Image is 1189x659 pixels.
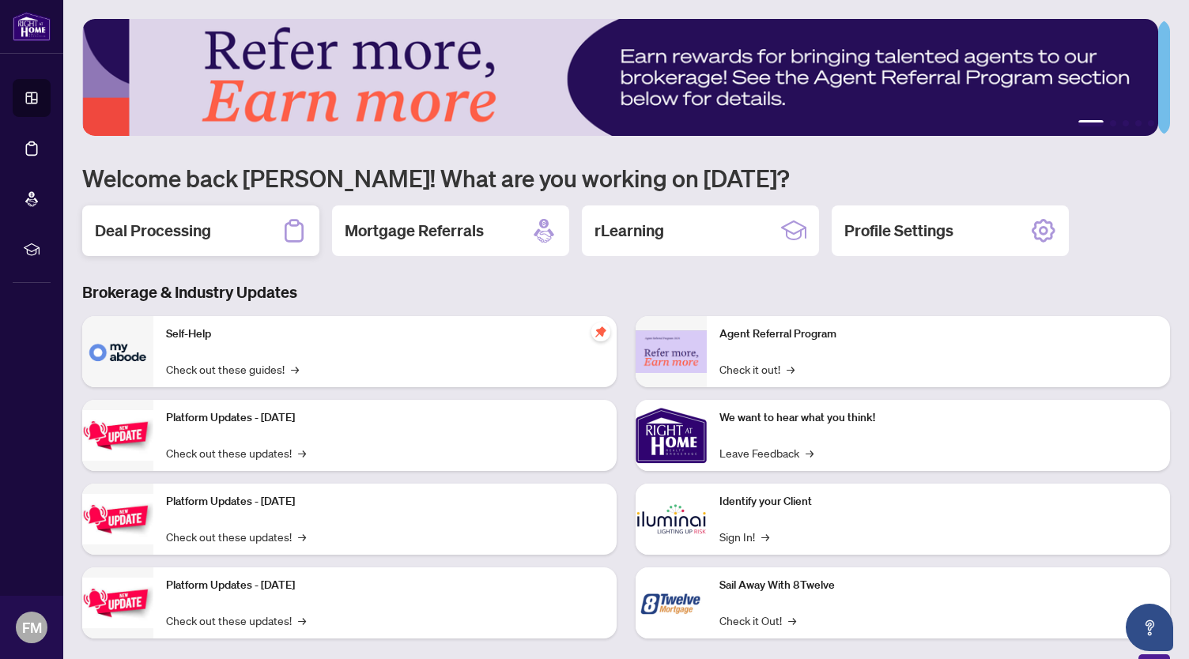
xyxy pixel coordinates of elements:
[719,528,769,545] a: Sign In!→
[166,577,604,594] p: Platform Updates - [DATE]
[298,528,306,545] span: →
[636,330,707,374] img: Agent Referral Program
[761,528,769,545] span: →
[594,220,664,242] h2: rLearning
[719,612,796,629] a: Check it Out!→
[82,163,1170,193] h1: Welcome back [PERSON_NAME]! What are you working on [DATE]?
[636,484,707,555] img: Identify your Client
[806,444,813,461] span: →
[1135,120,1142,126] button: 4
[298,444,306,461] span: →
[1110,120,1116,126] button: 2
[844,220,953,242] h2: Profile Settings
[166,612,306,629] a: Check out these updates!→
[1126,604,1173,651] button: Open asap
[719,577,1157,594] p: Sail Away With 8Twelve
[291,360,299,378] span: →
[166,326,604,343] p: Self-Help
[719,493,1157,510] p: Identify your Client
[636,567,707,638] img: Sail Away With 8Twelve
[13,12,51,41] img: logo
[166,360,299,378] a: Check out these guides!→
[298,612,306,629] span: →
[636,400,707,471] img: We want to hear what you think!
[719,360,795,378] a: Check it out!→
[719,409,1157,427] p: We want to hear what you think!
[1078,120,1104,126] button: 1
[82,578,153,627] img: Platform Updates - June 23, 2025
[82,494,153,544] img: Platform Updates - July 8, 2025
[82,19,1158,136] img: Slide 0
[166,528,306,545] a: Check out these updates!→
[82,316,153,387] img: Self-Help
[22,616,42,638] span: FM
[1123,120,1129,126] button: 3
[166,444,306,461] a: Check out these updates!→
[591,322,610,341] span: pushpin
[166,493,604,510] p: Platform Updates - [DATE]
[345,220,484,242] h2: Mortgage Referrals
[787,360,795,378] span: →
[95,220,211,242] h2: Deal Processing
[719,444,813,461] a: Leave Feedback→
[82,410,153,460] img: Platform Updates - July 21, 2025
[719,326,1157,343] p: Agent Referral Program
[788,612,796,629] span: →
[1148,120,1154,126] button: 5
[82,281,1170,303] h3: Brokerage & Industry Updates
[166,409,604,427] p: Platform Updates - [DATE]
